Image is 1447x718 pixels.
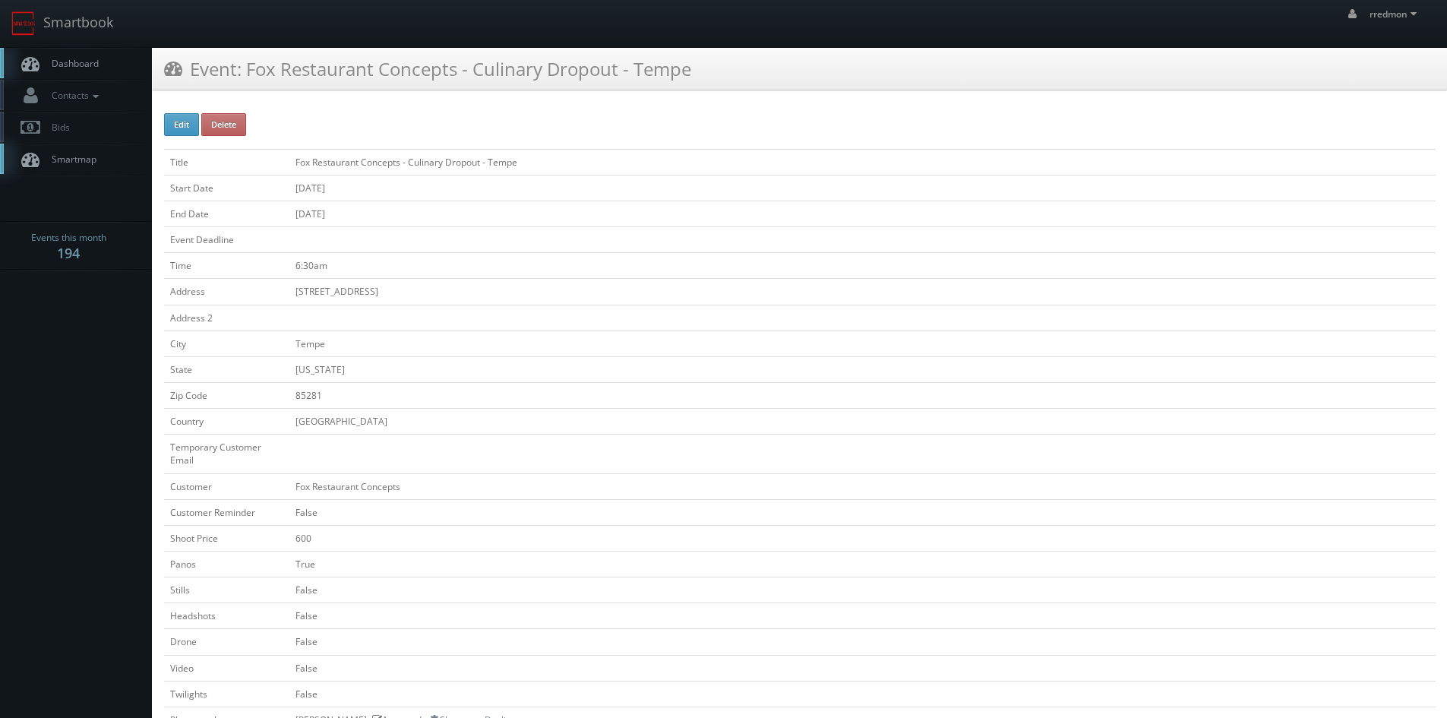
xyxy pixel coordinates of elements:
h3: Event: Fox Restaurant Concepts - Culinary Dropout - Tempe [164,55,691,82]
td: 6:30am [289,253,1436,279]
td: [GEOGRAPHIC_DATA] [289,409,1436,435]
td: Drone [164,629,289,655]
td: Video [164,655,289,681]
td: Temporary Customer Email [164,435,289,473]
td: False [289,629,1436,655]
button: Delete [201,113,246,136]
td: Customer [164,473,289,499]
span: Bids [44,121,70,134]
td: False [289,499,1436,525]
td: Twilights [164,681,289,707]
td: Address 2 [164,305,289,331]
span: Smartmap [44,153,96,166]
span: Dashboard [44,57,99,70]
td: Start Date [164,175,289,201]
td: [STREET_ADDRESS] [289,279,1436,305]
td: Address [164,279,289,305]
td: Time [164,253,289,279]
td: False [289,603,1436,629]
td: False [289,681,1436,707]
button: Edit [164,113,199,136]
td: Fox Restaurant Concepts - Culinary Dropout - Tempe [289,149,1436,175]
td: State [164,356,289,382]
span: rredmon [1370,8,1421,21]
span: Contacts [44,89,103,102]
td: Event Deadline [164,227,289,253]
td: Stills [164,577,289,603]
td: Shoot Price [164,525,289,551]
td: 85281 [289,382,1436,408]
td: Tempe [289,331,1436,356]
strong: 194 [57,244,80,262]
td: [DATE] [289,201,1436,226]
td: Headshots [164,603,289,629]
td: Title [164,149,289,175]
span: Events this month [31,230,106,245]
td: 600 [289,525,1436,551]
td: Fox Restaurant Concepts [289,473,1436,499]
td: [US_STATE] [289,356,1436,382]
td: Zip Code [164,382,289,408]
td: False [289,577,1436,603]
td: End Date [164,201,289,226]
img: smartbook-logo.png [11,11,36,36]
td: False [289,655,1436,681]
td: Panos [164,551,289,577]
td: Country [164,409,289,435]
td: [DATE] [289,175,1436,201]
td: City [164,331,289,356]
td: True [289,551,1436,577]
td: Customer Reminder [164,499,289,525]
